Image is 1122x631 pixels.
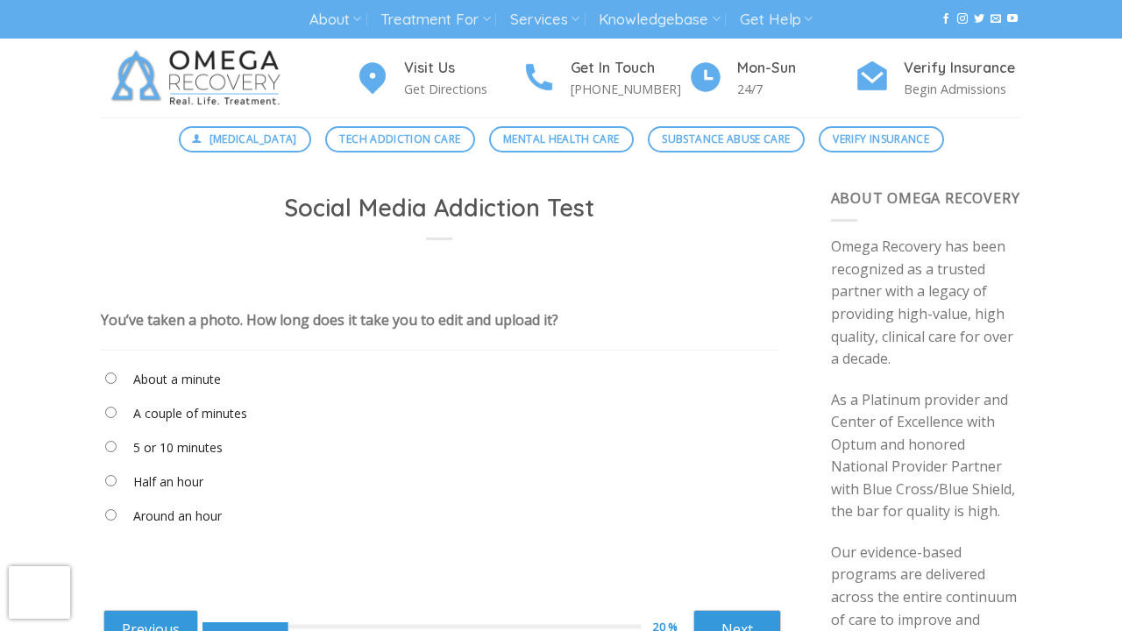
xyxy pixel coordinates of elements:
[855,57,1021,100] a: Verify Insurance Begin Admissions
[503,131,619,147] span: Mental Health Care
[510,4,579,36] a: Services
[133,404,247,423] label: A couple of minutes
[380,4,490,36] a: Treatment For
[355,57,522,100] a: Visit Us Get Directions
[404,79,522,99] p: Get Directions
[133,438,223,457] label: 5 or 10 minutes
[831,188,1020,208] span: About Omega Recovery
[9,566,70,619] iframe: reCAPTCHA
[599,4,720,36] a: Knowledgebase
[309,4,361,36] a: About
[737,57,855,80] h4: Mon-Sun
[179,126,312,152] a: [MEDICAL_DATA]
[133,370,221,389] label: About a minute
[122,193,757,223] h1: Social Media Addiction Test
[831,236,1022,371] p: Omega Recovery has been recognized as a trusted partner with a legacy of providing high-value, hi...
[941,13,951,25] a: Follow on Facebook
[209,131,297,147] span: [MEDICAL_DATA]
[991,13,1001,25] a: Send us an email
[404,57,522,80] h4: Visit Us
[819,126,944,152] a: Verify Insurance
[1007,13,1018,25] a: Follow on YouTube
[489,126,634,152] a: Mental Health Care
[648,126,805,152] a: Substance Abuse Care
[904,57,1021,80] h4: Verify Insurance
[740,4,813,36] a: Get Help
[833,131,929,147] span: Verify Insurance
[133,507,222,526] label: Around an hour
[133,472,203,492] label: Half an hour
[101,310,558,330] div: You’ve taken a photo. How long does it take you to edit and upload it?
[662,131,790,147] span: Substance Abuse Care
[957,13,968,25] a: Follow on Instagram
[101,39,298,117] img: Omega Recovery
[339,131,460,147] span: Tech Addiction Care
[571,57,688,80] h4: Get In Touch
[522,57,688,100] a: Get In Touch [PHONE_NUMBER]
[571,79,688,99] p: [PHONE_NUMBER]
[904,79,1021,99] p: Begin Admissions
[325,126,475,152] a: Tech Addiction Care
[831,389,1022,524] p: As a Platinum provider and Center of Excellence with Optum and honored National Provider Partner ...
[737,79,855,99] p: 24/7
[974,13,984,25] a: Follow on Twitter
